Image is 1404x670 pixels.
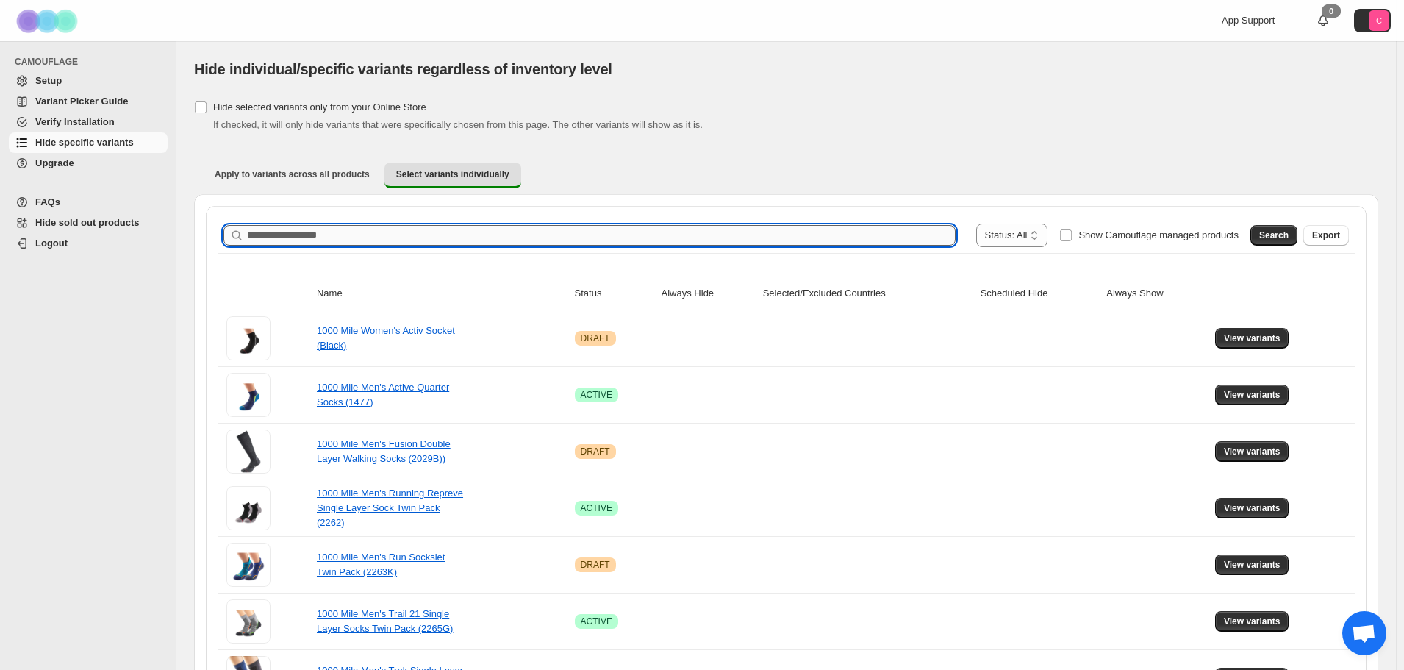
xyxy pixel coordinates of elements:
span: Hide individual/specific variants regardless of inventory level [194,61,612,77]
span: Hide sold out products [35,217,140,228]
span: ACTIVE [581,616,612,627]
a: Logout [9,233,168,254]
span: FAQs [35,196,60,207]
button: View variants [1215,611,1289,632]
span: CAMOUFLAGE [15,56,169,68]
a: 打開聊天 [1342,611,1386,655]
img: 1000 Mile Men's Run Sockslet Twin Pack (2263K) [226,543,271,587]
th: Always Hide [657,277,759,310]
span: Hide specific variants [35,137,134,148]
span: Logout [35,238,68,249]
th: Name [312,277,570,310]
a: Setup [9,71,168,91]
button: Avatar with initials C [1354,9,1391,32]
a: 1000 Mile Men's Trail 21 Single Layer Socks Twin Pack (2265G) [317,608,453,634]
img: 1000 Mile Men's Trail 21 Single Layer Socks Twin Pack (2265G) [226,599,271,644]
span: View variants [1224,389,1281,401]
span: DRAFT [581,332,610,344]
span: View variants [1224,616,1281,627]
button: Select variants individually [384,163,521,188]
a: 1000 Mile Men's Active Quarter Socks (1477) [317,382,449,407]
button: Export [1303,225,1349,246]
span: Verify Installation [35,116,115,127]
a: 1000 Mile Men's Fusion Double Layer Walking Socks (2029B)) [317,438,451,464]
span: View variants [1224,502,1281,514]
img: 1000 Mile Men's Active Quarter Socks (1477) [226,373,271,417]
a: 0 [1316,13,1330,28]
span: Variant Picker Guide [35,96,128,107]
span: DRAFT [581,446,610,457]
a: Verify Installation [9,112,168,132]
a: Hide sold out products [9,213,168,233]
div: 0 [1322,4,1341,18]
span: Avatar with initials C [1369,10,1389,31]
th: Always Show [1102,277,1211,310]
span: Hide selected variants only from your Online Store [213,101,426,113]
span: Export [1312,229,1340,241]
a: Hide specific variants [9,132,168,153]
span: Show Camouflage managed products [1078,229,1239,240]
a: 1000 Mile Men's Run Sockslet Twin Pack (2263K) [317,552,445,577]
a: 1000 Mile Women's Activ Socket (Black) [317,325,455,351]
a: FAQs [9,192,168,213]
span: ACTIVE [581,502,612,514]
a: Upgrade [9,153,168,174]
button: Apply to variants across all products [203,163,382,186]
th: Selected/Excluded Countries [759,277,976,310]
th: Scheduled Hide [976,277,1103,310]
img: 1000 Mile Women's Activ Socket (Black) [226,316,271,360]
span: Setup [35,75,62,86]
button: View variants [1215,555,1289,575]
span: If checked, it will only hide variants that were specifically chosen from this page. The other va... [213,119,703,130]
span: View variants [1224,446,1281,457]
button: View variants [1215,385,1289,405]
img: Camouflage [12,1,85,41]
text: C [1376,16,1382,25]
img: 1000 Mile Men's Running Repreve Single Layer Sock Twin Pack (2262) [226,486,271,530]
a: Variant Picker Guide [9,91,168,112]
span: Select variants individually [396,168,509,180]
span: Apply to variants across all products [215,168,370,180]
button: View variants [1215,328,1289,349]
button: View variants [1215,441,1289,462]
th: Status [570,277,657,310]
a: 1000 Mile Men's Running Repreve Single Layer Sock Twin Pack (2262) [317,488,463,528]
span: Search [1259,229,1289,241]
img: 1000 Mile Men's Fusion Double Layer Walking Socks (2029B)) [226,430,271,474]
span: View variants [1224,332,1281,344]
span: DRAFT [581,559,610,571]
span: View variants [1224,559,1281,571]
span: App Support [1222,15,1275,26]
span: ACTIVE [581,389,612,401]
button: Search [1250,225,1297,246]
button: View variants [1215,498,1289,518]
span: Upgrade [35,157,74,168]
